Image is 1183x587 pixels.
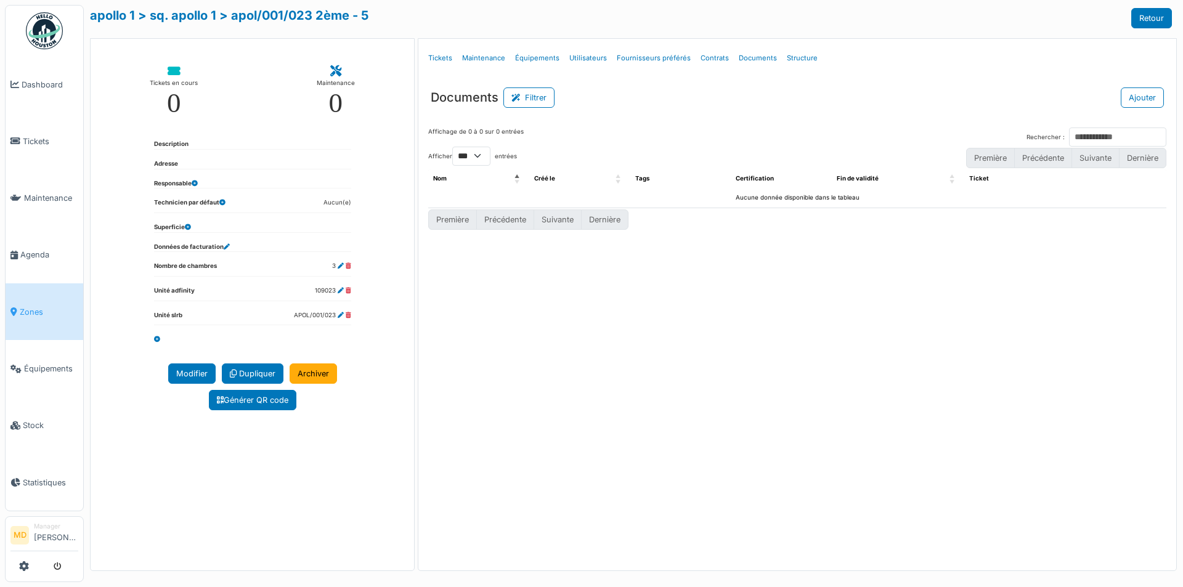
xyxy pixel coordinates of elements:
[1131,8,1172,28] a: Retour
[612,44,696,73] a: Fournisseurs préférés
[837,175,879,182] span: Fin de validité
[6,340,83,397] a: Équipements
[332,262,351,271] dd: 3
[317,77,355,89] div: Maintenance
[154,140,189,149] dt: Description
[431,90,498,105] h3: Documents
[23,419,78,431] span: Stock
[433,175,447,182] span: Nom
[428,128,524,147] div: Affichage de 0 à 0 sur 0 entrées
[329,89,343,117] div: 0
[20,249,78,261] span: Agenda
[323,198,351,208] dd: Aucun(e)
[782,44,823,73] a: Structure
[154,286,195,301] dt: Unité adfinity
[167,89,181,117] div: 0
[20,306,78,318] span: Zones
[154,223,191,232] dt: Superficie
[307,56,365,127] a: Maintenance 0
[6,397,83,454] a: Stock
[138,8,216,23] a: > sq. apollo 1
[428,188,1166,208] td: Aucune donnée disponible dans le tableau
[1121,87,1164,108] button: Ajouter
[154,160,178,169] dt: Adresse
[6,170,83,227] a: Maintenance
[6,283,83,340] a: Zones
[90,8,135,23] a: apollo 1
[168,363,216,384] a: Modifier
[154,179,198,188] dt: Responsable
[6,113,83,169] a: Tickets
[949,169,957,188] span: Fin de validité: Activate to sort
[452,147,490,166] select: Afficherentrées
[209,390,296,410] a: Générer QR code
[969,175,989,182] span: Ticket
[966,148,1166,168] nav: pagination
[428,147,517,166] label: Afficher entrées
[219,8,368,23] a: > apol/001/023 2ème - 5
[154,243,230,252] dt: Données de facturation
[24,363,78,374] span: Équipements
[428,209,628,230] nav: pagination
[510,44,564,73] a: Équipements
[154,198,226,213] dt: Technicien par défaut
[423,44,457,73] a: Tickets
[23,136,78,147] span: Tickets
[26,12,63,49] img: Badge_color-CXgf-gQk.svg
[534,175,555,182] span: Créé le
[6,227,83,283] a: Agenda
[150,77,198,89] div: Tickets en cours
[22,79,78,91] span: Dashboard
[34,522,78,548] li: [PERSON_NAME]
[34,522,78,531] div: Manager
[23,477,78,488] span: Statistiques
[616,169,623,188] span: Créé le: Activate to sort
[222,363,283,384] a: Dupliquer
[154,311,182,325] dt: Unité slrb
[6,56,83,113] a: Dashboard
[696,44,734,73] a: Contrats
[514,169,522,188] span: Nom: Activate to invert sorting
[154,262,217,276] dt: Nombre de chambres
[10,522,78,551] a: MD Manager[PERSON_NAME]
[1026,133,1065,142] label: Rechercher :
[24,192,78,204] span: Maintenance
[564,44,612,73] a: Utilisateurs
[734,44,782,73] a: Documents
[140,56,208,127] a: Tickets en cours 0
[736,175,774,182] span: Certification
[503,87,555,108] button: Filtrer
[6,454,83,511] a: Statistiques
[315,286,351,296] dd: 109023
[635,175,649,182] span: Tags
[10,526,29,544] li: MD
[290,363,337,384] a: Archiver
[294,311,351,320] dd: APOL/001/023
[457,44,510,73] a: Maintenance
